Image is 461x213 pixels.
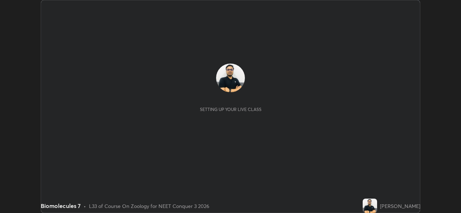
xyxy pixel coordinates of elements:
div: Setting up your live class [200,107,261,112]
div: L33 of Course On Zoology for NEET Conquer 3 2026 [89,202,209,210]
img: 3b75f7019530429b96ce2bd7b8c171a4.jpg [363,199,377,213]
div: [PERSON_NAME] [380,202,420,210]
div: • [84,202,86,210]
div: Biomolecules 7 [41,202,81,210]
img: 3b75f7019530429b96ce2bd7b8c171a4.jpg [216,64,245,92]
